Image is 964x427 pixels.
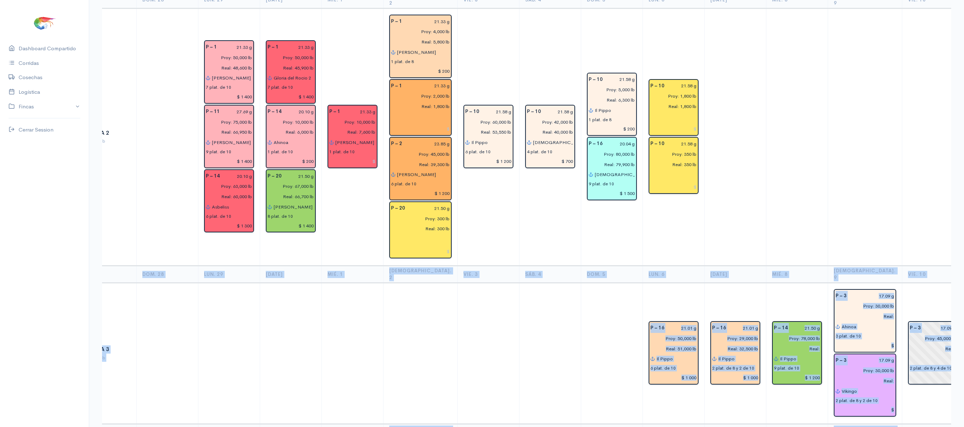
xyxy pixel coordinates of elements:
input: pescadas [202,191,252,202]
th: Vie. 10 [902,266,964,283]
input: g [669,81,697,91]
th: Dom. 5 [581,266,643,283]
input: $ [268,92,314,102]
input: pescadas [387,101,450,112]
th: [DATE] [260,266,322,283]
div: 9 plat. de 10 [589,181,614,187]
input: estimadas [202,117,252,127]
input: estimadas [770,333,820,344]
input: g [406,16,450,27]
th: Lun. 6 [643,266,704,283]
input: estimadas [584,84,635,95]
div: 6 plat. de 10 [650,365,676,371]
div: 2 plat. de 8 y 4 de 10 [910,365,952,371]
div: P – 14 [770,323,792,333]
input: $ [206,156,252,166]
div: 6 plat. de 10 [391,181,416,187]
input: estimadas [831,301,894,312]
div: Piscina: 14 Peso: 20.10 g Libras Proy: 10,000 lb Libras Reales: 6,000 lb Rendimiento: 60.0% Empac... [266,105,316,168]
input: pescadas [523,127,573,137]
div: P – 11 [202,107,224,117]
input: $ [329,156,376,166]
input: $ [589,124,635,134]
input: pescadas [646,101,697,112]
input: g [283,42,314,52]
th: Mié. 8 [766,266,828,283]
div: P – 1 [325,107,345,117]
input: estimadas [646,333,697,344]
div: Piscina: 2 Peso: 23.85 g Libras Proy: 45,000 lb Libras Reales: 39,300 lb Rendimiento: 87.3% Empac... [389,137,452,200]
div: P – 16 [708,323,730,333]
div: P – 20 [263,171,286,181]
input: pescadas [905,344,956,354]
div: Piscina: 10 Peso: 21.58 g Libras Proy: 42,000 lb Libras Reales: 40,000 lb Rendimiento: 95.2% Empa... [525,105,575,168]
input: g [730,323,758,333]
input: g [286,107,314,117]
div: 8 plat. de 10 [268,213,293,220]
input: estimadas [646,91,697,101]
input: $ [650,372,697,383]
input: estimadas [202,52,252,63]
div: 6 plat. de 10 [465,149,491,155]
div: Piscina: 14 Peso: 21.50 g Libras Proy: 78,000 lb Empacadora: Expotuna Gabarra: Il Pippo Plataform... [772,321,822,385]
div: 7 plat. de 10 [268,84,293,91]
th: Lun. 29 [198,266,260,283]
input: g [925,323,956,333]
div: 6 plat. de 10 [206,213,231,220]
input: pescadas [263,127,314,137]
div: Piscina: 10 Peso: 21.58 g Libras Proy: 60,000 lb Libras Reales: 53,550 lb Rendimiento: 89.3% Empa... [463,105,513,168]
input: $ [910,372,956,383]
input: $ [650,182,697,192]
input: $ [836,405,894,415]
div: P – 2 [387,139,406,149]
input: estimadas [461,117,512,127]
input: estimadas [263,117,314,127]
div: 3 plat. de 10 [836,333,861,339]
input: g [406,139,450,149]
input: estimadas [831,365,894,376]
input: g [607,139,635,149]
input: pescadas [387,159,450,170]
input: estimadas [263,52,314,63]
input: g [406,81,450,91]
input: $ [712,372,758,383]
input: $ [391,124,450,134]
th: Mié. 1 [322,266,384,283]
input: g [792,323,820,333]
div: P – 1 [263,42,283,52]
input: g [286,171,314,181]
div: Piscina: 3 Peso: 17.09 g Libras Proy: 30,000 lb Empacadora: Ceaexport Gabarra: Ahinoa Plataformas... [834,289,896,353]
div: Piscina: 3 Peso: 17.09 g Libras Proy: 45,000 lb Empacadora: Sin asignar Plataformas: 2 plat. de 8... [908,321,958,385]
input: estimadas [708,333,758,344]
div: Piscina: 11 Peso: 27.69 g Libras Proy: 75,000 lb Libras Reales: 66,950 lb Rendimiento: 89.3% Empa... [204,105,254,168]
input: estimadas [387,91,450,101]
input: pescadas [387,224,450,234]
input: g [224,171,252,181]
input: pescadas [387,37,450,47]
input: pescadas [708,344,758,354]
input: pescadas [584,95,635,105]
div: Piscina: 1 Peso: 21.33 g Libras Proy: 50,000 lb Libras Reales: 48,600 lb Rendimiento: 97.2% Empac... [204,40,254,104]
input: pescadas [263,63,314,73]
input: pescadas [770,344,820,354]
input: pescadas [831,311,894,321]
input: $ [465,156,512,166]
input: $ [774,372,820,383]
th: Vie. 3 [457,266,519,283]
input: pescadas [202,63,252,73]
input: g [409,203,450,213]
input: estimadas [646,149,697,159]
div: Piscina: 16 Peso: 20.04 g Libras Proy: 80,000 lb Libras Reales: 79,900 lb Rendimiento: 99.9% Empa... [587,137,637,200]
input: estimadas [584,149,635,159]
th: [DATE] [704,266,766,283]
input: pescadas [461,127,512,137]
div: P – 1 [387,16,406,27]
div: Fimasa 3 [84,345,131,354]
div: 1 plat. de 8 [391,58,414,65]
div: 1 plat. de 8 [589,117,612,123]
input: g [545,107,573,117]
input: pescadas [646,159,697,170]
div: 1 plat. de 10 [329,149,355,155]
input: pescadas [831,376,894,386]
input: pescadas [646,344,697,354]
